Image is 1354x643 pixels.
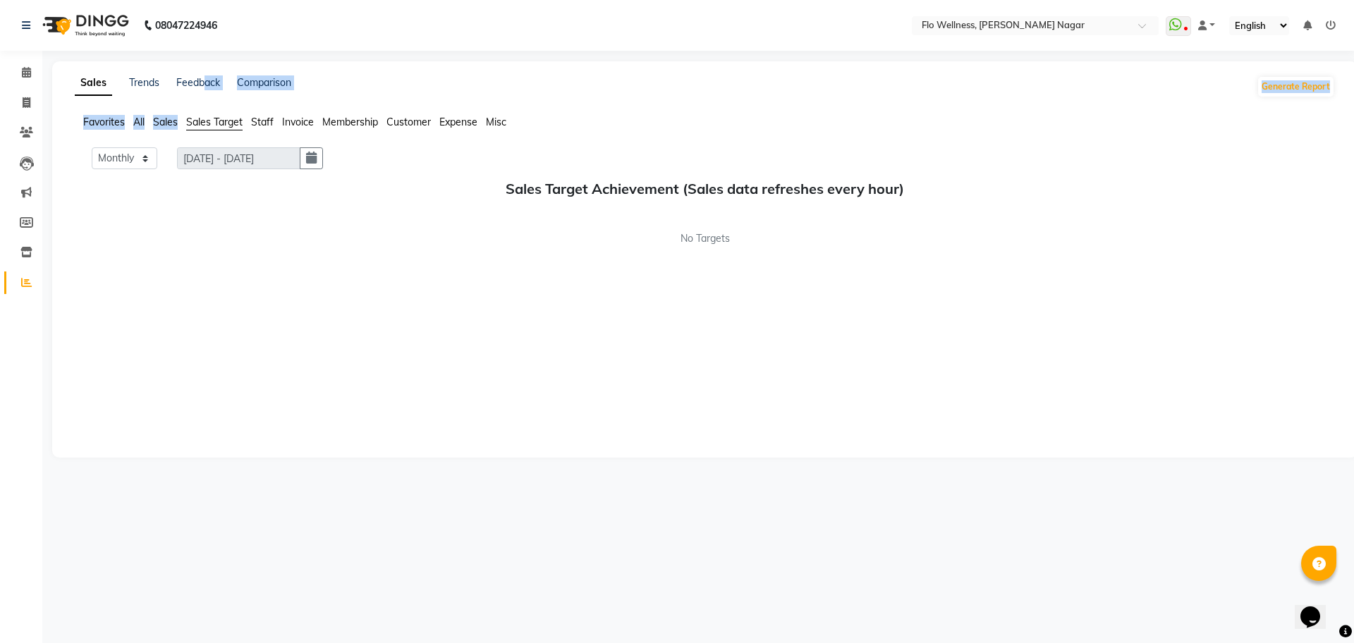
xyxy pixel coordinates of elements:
[83,116,125,128] span: Favorites
[322,116,378,128] span: Membership
[177,147,300,169] input: DD/MM/YYYY-DD/MM/YYYY
[681,231,730,246] span: No Targets
[237,76,291,89] a: Comparison
[251,116,274,128] span: Staff
[1295,587,1340,629] iframe: chat widget
[1258,77,1334,97] button: Generate Report
[133,116,145,128] span: All
[153,116,178,128] span: Sales
[36,6,133,45] img: logo
[129,76,159,89] a: Trends
[176,76,220,89] a: Feedback
[486,116,506,128] span: Misc
[75,71,112,96] a: Sales
[86,180,1324,197] h5: Sales Target Achievement (Sales data refreshes every hour)
[282,116,314,128] span: Invoice
[386,116,431,128] span: Customer
[155,6,217,45] b: 08047224946
[186,116,243,128] span: Sales Target
[439,116,477,128] span: Expense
